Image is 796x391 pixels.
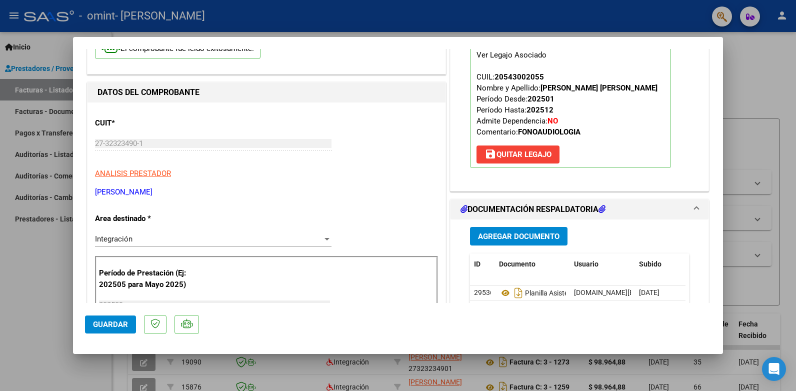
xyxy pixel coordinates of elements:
span: Integración [95,234,132,243]
strong: DATOS DEL COMPROBANTE [97,87,199,97]
datatable-header-cell: ID [470,253,495,275]
span: Subido [639,260,661,268]
div: 20543002055 [494,71,544,82]
div: PREAPROBACIÓN PARA INTEGRACION [450,20,708,191]
button: Quitar Legajo [476,145,559,163]
span: ID [474,260,480,268]
p: CUIT [95,117,198,129]
button: Agregar Documento [470,227,567,245]
div: Ver Legajo Asociado [476,49,546,60]
strong: 202512 [526,105,553,114]
p: Período de Prestación (Ej: 202505 para Mayo 2025) [99,267,199,290]
button: Guardar [85,315,136,333]
span: Quitar Legajo [484,150,551,159]
datatable-header-cell: Documento [495,253,570,275]
span: Agregar Documento [478,232,559,241]
strong: 202501 [527,94,554,103]
strong: FONOAUDIOLOGIA [518,127,580,136]
span: ANALISIS PRESTADOR [95,169,171,178]
div: Open Intercom Messenger [762,357,786,381]
mat-expansion-panel-header: DOCUMENTACIÓN RESPALDATORIA [450,199,708,219]
i: Descargar documento [512,285,525,301]
mat-icon: save [484,148,496,160]
span: [DATE] [639,288,659,296]
p: [PERSON_NAME] [95,186,438,198]
span: Guardar [93,320,128,329]
p: Legajo preaprobado para Período de Prestación: [470,35,671,168]
h1: DOCUMENTACIÓN RESPALDATORIA [460,203,605,215]
datatable-header-cell: Usuario [570,253,635,275]
span: 29536 [474,288,494,296]
strong: NO [547,116,558,125]
span: Documento [499,260,535,268]
span: CUIL: Nombre y Apellido: Período Desde: Período Hasta: Admite Dependencia: [476,72,657,136]
span: Comentario: [476,127,580,136]
p: Area destinado * [95,213,198,224]
span: Planilla Asistencia [499,289,581,297]
strong: [PERSON_NAME] [PERSON_NAME] [540,83,657,92]
datatable-header-cell: Acción [685,253,735,275]
span: Usuario [574,260,598,268]
datatable-header-cell: Subido [635,253,685,275]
